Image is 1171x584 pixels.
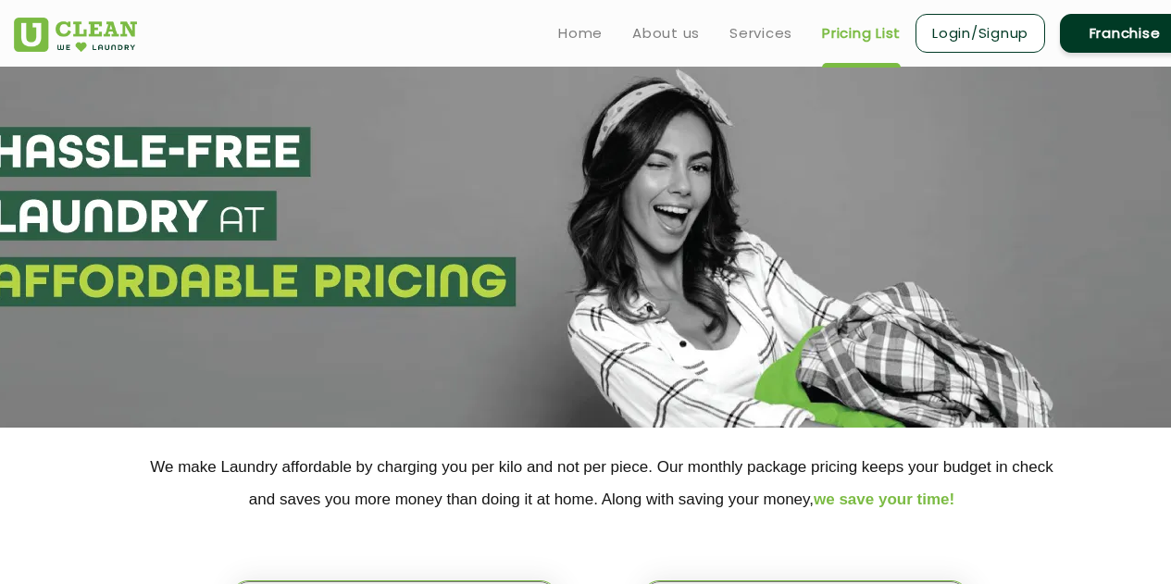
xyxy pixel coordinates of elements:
[14,18,137,52] img: UClean Laundry and Dry Cleaning
[632,22,700,44] a: About us
[814,491,954,508] span: we save your time!
[916,14,1045,53] a: Login/Signup
[822,22,901,44] a: Pricing List
[729,22,792,44] a: Services
[558,22,603,44] a: Home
